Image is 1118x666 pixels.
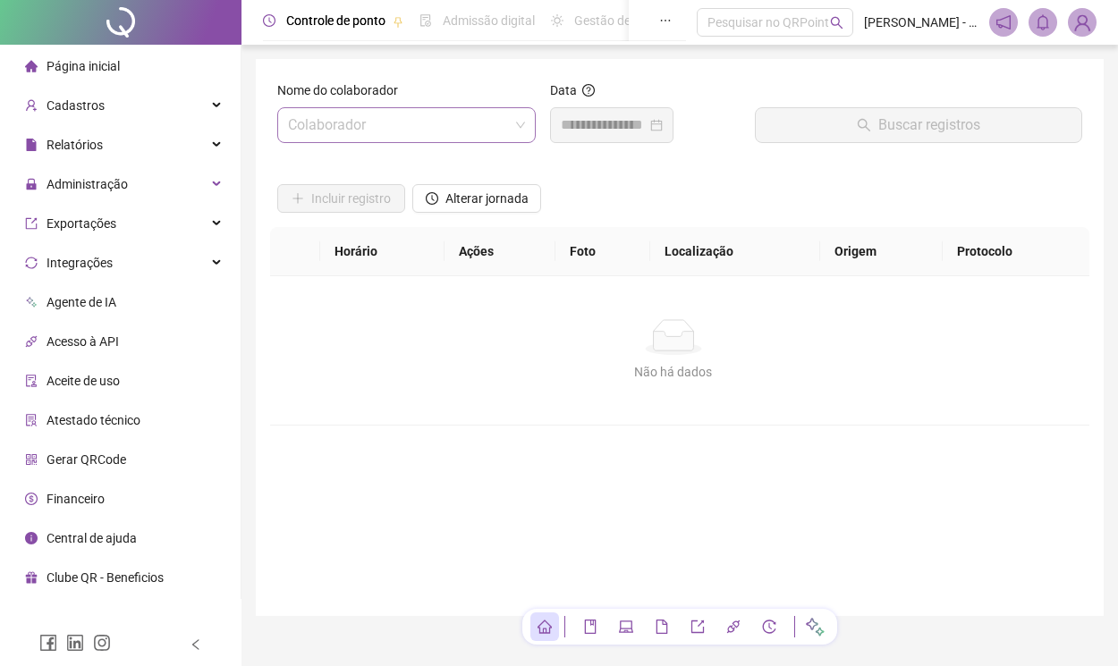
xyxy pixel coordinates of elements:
[25,60,38,72] span: home
[25,375,38,387] span: audit
[650,227,820,276] th: Localização
[277,184,405,213] button: Incluir registro
[412,193,540,207] a: Alterar jornada
[25,257,38,269] span: sync
[583,620,597,634] span: book
[619,620,633,634] span: laptop
[47,452,126,467] span: Gerar QRCode
[412,184,540,213] button: Alterar jornada
[25,414,38,426] span: solution
[755,107,1082,143] button: Buscar registros
[726,620,741,634] span: api
[1035,14,1051,30] span: bell
[25,453,38,466] span: qrcode
[47,138,103,152] span: Relatórios
[864,13,978,32] span: [PERSON_NAME] - ITALSOFA NORDESTE
[47,98,105,113] span: Cadastros
[277,80,410,100] label: Nome do colaborador
[292,362,1054,382] div: Não há dados
[762,620,776,634] span: history
[47,570,164,585] span: Clube QR - Beneficios
[830,16,843,30] span: search
[39,634,57,652] span: facebook
[25,335,38,348] span: api
[943,227,1089,276] th: Protocolo
[47,256,113,270] span: Integrações
[190,638,202,651] span: left
[655,620,669,634] span: file
[47,531,137,545] span: Central de ajuda
[47,295,116,309] span: Agente de IA
[66,634,84,652] span: linkedin
[419,14,432,27] span: file-done
[820,227,944,276] th: Origem
[25,493,38,505] span: dollar
[393,16,403,27] span: pushpin
[47,413,140,427] span: Atestado técnico
[25,139,38,151] span: file
[47,59,120,73] span: Página inicial
[426,192,438,205] span: clock-circle
[659,14,672,27] span: ellipsis
[47,177,128,191] span: Administração
[582,84,595,97] span: question-circle
[538,620,552,634] span: home
[47,216,116,231] span: Exportações
[47,374,120,388] span: Aceite de uso
[286,13,385,28] span: Controle de ponto
[574,13,665,28] span: Gestão de férias
[25,99,38,112] span: user-add
[25,217,38,230] span: export
[443,13,535,28] span: Admissão digital
[1069,9,1096,36] img: 4228
[445,189,529,208] span: Alterar jornada
[263,14,275,27] span: clock-circle
[25,178,38,190] span: lock
[555,227,650,276] th: Foto
[690,620,705,634] span: export
[445,227,555,276] th: Ações
[93,634,111,652] span: instagram
[47,334,119,349] span: Acesso à API
[550,83,577,97] span: Data
[25,571,38,584] span: gift
[320,227,445,276] th: Horário
[995,14,1012,30] span: notification
[25,532,38,544] span: info-circle
[47,492,105,506] span: Financeiro
[551,14,563,27] span: sun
